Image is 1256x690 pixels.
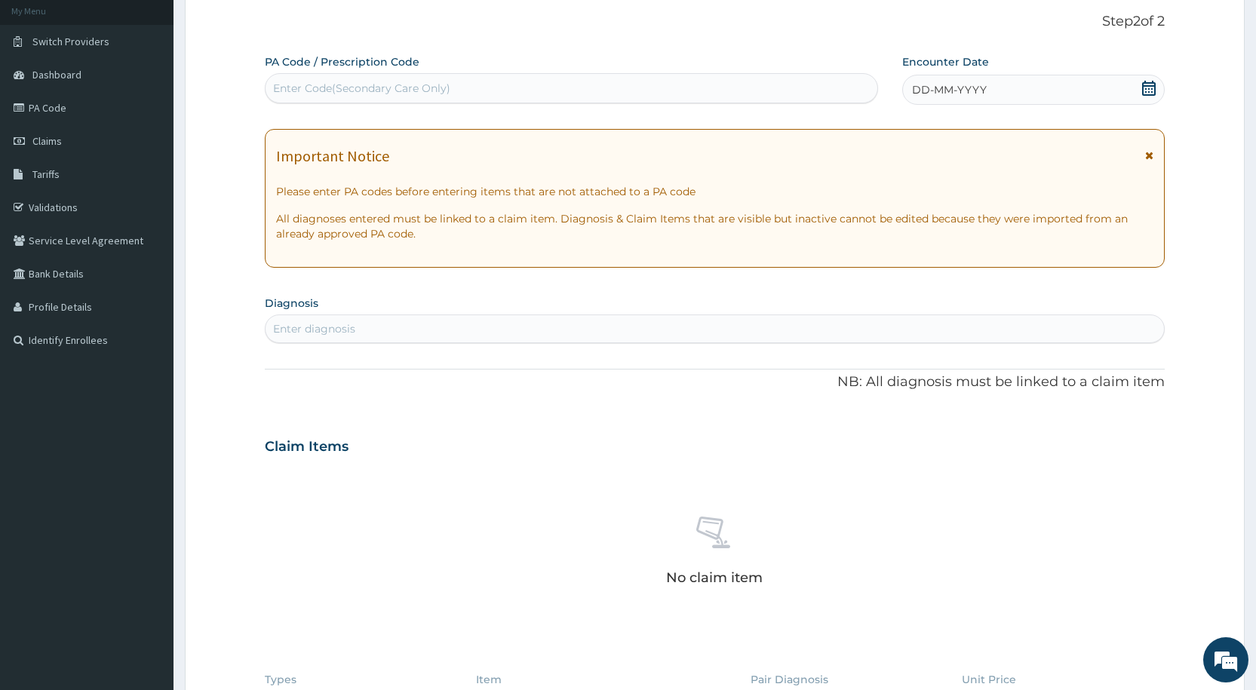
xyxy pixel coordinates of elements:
[265,439,349,455] h3: Claim Items
[247,8,284,44] div: Minimize live chat window
[276,148,389,164] h1: Important Notice
[32,134,62,148] span: Claims
[273,81,450,96] div: Enter Code(Secondary Care Only)
[32,68,81,81] span: Dashboard
[8,412,287,465] textarea: Type your message and hit 'Enter'
[666,570,763,585] p: No claim item
[265,54,419,69] label: PA Code / Prescription Code
[32,35,109,48] span: Switch Providers
[902,54,989,69] label: Encounter Date
[88,190,208,342] span: We're online!
[32,167,60,181] span: Tariffs
[265,14,1165,30] p: Step 2 of 2
[912,82,987,97] span: DD-MM-YYYY
[276,211,1153,241] p: All diagnoses entered must be linked to a claim item. Diagnosis & Claim Items that are visible bu...
[28,75,61,113] img: d_794563401_company_1708531726252_794563401
[78,84,253,104] div: Chat with us now
[276,184,1153,199] p: Please enter PA codes before entering items that are not attached to a PA code
[265,296,318,311] label: Diagnosis
[273,321,355,336] div: Enter diagnosis
[265,373,1165,392] p: NB: All diagnosis must be linked to a claim item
